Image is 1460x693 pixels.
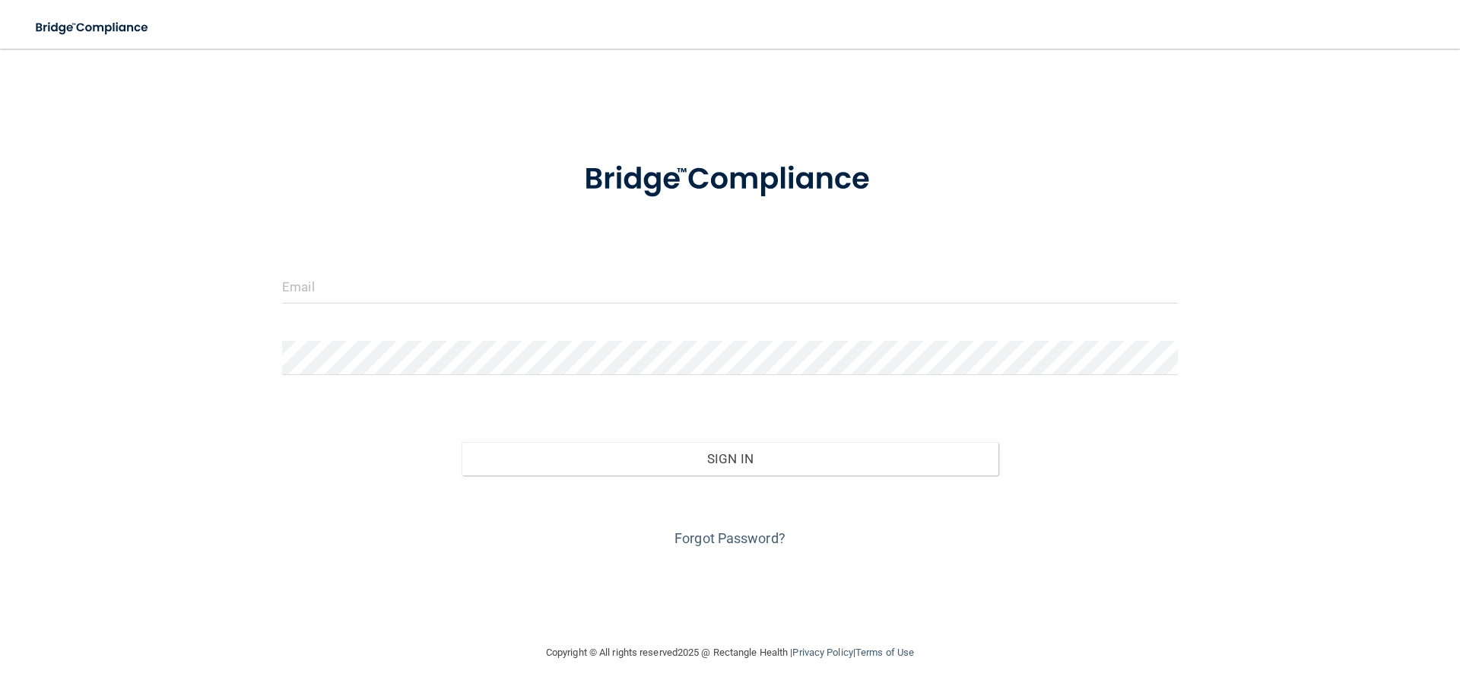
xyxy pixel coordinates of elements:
[855,647,914,658] a: Terms of Use
[282,269,1178,304] input: Email
[674,530,786,546] a: Forgot Password?
[23,12,163,43] img: bridge_compliance_login_screen.278c3ca4.svg
[452,628,1008,677] div: Copyright © All rights reserved 2025 @ Rectangle Health | |
[462,442,999,475] button: Sign In
[553,140,907,219] img: bridge_compliance_login_screen.278c3ca4.svg
[792,647,852,658] a: Privacy Policy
